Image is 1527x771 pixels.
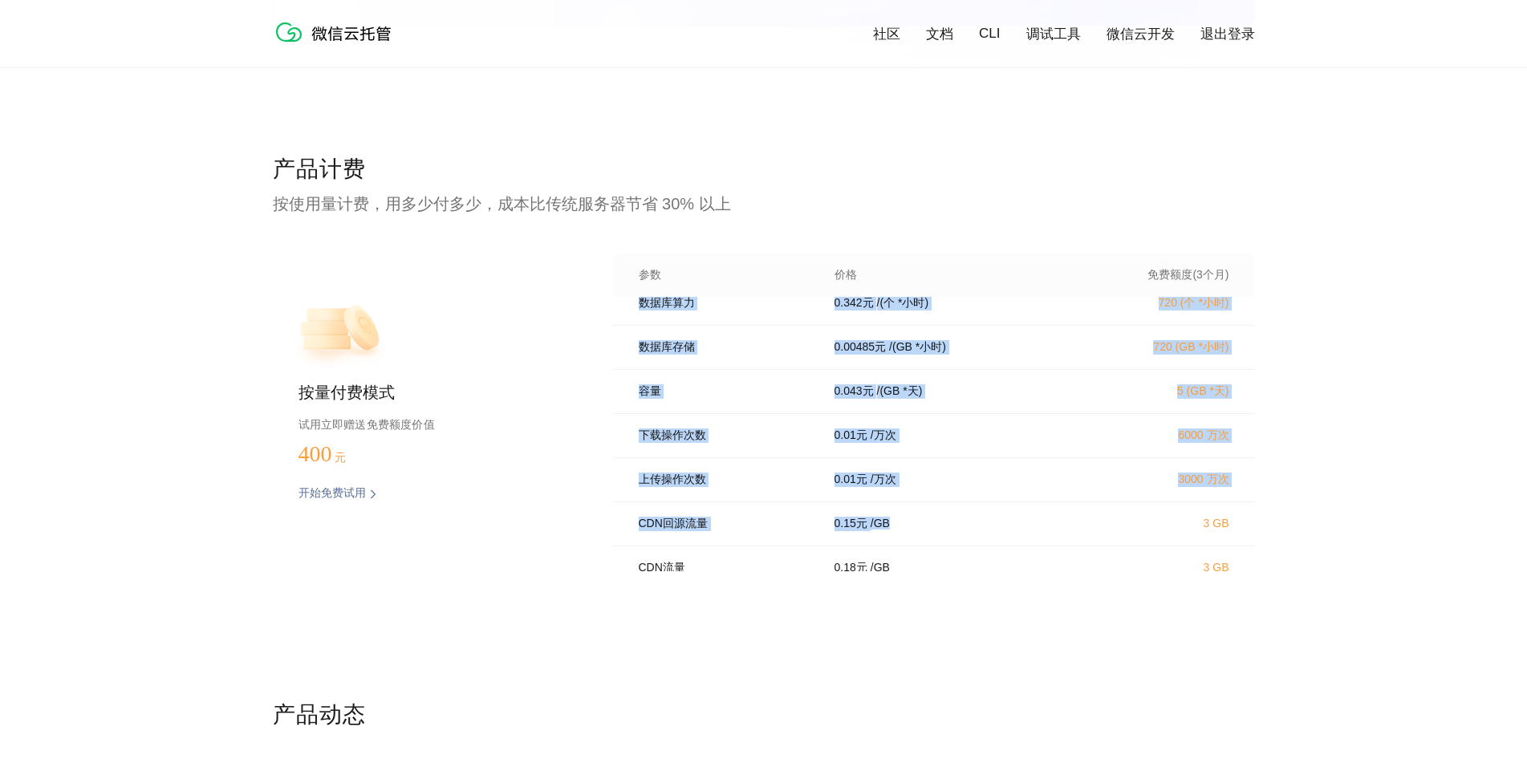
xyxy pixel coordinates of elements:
[979,26,1000,42] a: CLI
[873,25,900,43] a: 社区
[835,428,867,443] p: 0.01 元
[877,296,929,310] p: / (个 *小时)
[835,296,874,310] p: 0.342 元
[1088,384,1229,399] p: 5 (GB *天)
[335,452,346,464] span: 元
[835,268,857,282] p: 价格
[926,25,953,43] a: 文档
[273,700,1255,732] p: 产品动态
[1088,428,1229,443] p: 6000 万次
[639,296,812,310] p: 数据库算力
[877,384,923,399] p: / (GB *天)
[835,473,867,487] p: 0.01 元
[835,384,874,399] p: 0.043 元
[871,517,890,531] p: / GB
[298,414,562,435] p: 试用立即赠送免费额度价值
[1026,25,1081,43] a: 调试工具
[1088,473,1229,487] p: 3000 万次
[273,193,1255,215] p: 按使用量计费，用多少付多少，成本比传统服务器节省 30% 以上
[639,517,812,531] p: CDN回源流量
[639,340,812,355] p: 数据库存储
[273,37,401,51] a: 微信云托管
[1088,340,1229,355] p: 720 (GB *小时)
[273,154,1255,186] p: 产品计费
[1088,561,1229,574] p: 3 GB
[871,561,890,575] p: / GB
[298,382,562,404] p: 按量付费模式
[1088,296,1229,310] p: 720 (个 *小时)
[298,486,366,502] p: 开始免费试用
[1200,25,1255,43] a: 退出登录
[871,428,896,443] p: / 万次
[639,561,812,575] p: CDN流量
[1088,268,1229,282] p: 免费额度(3个月)
[298,441,379,467] p: 400
[1088,517,1229,530] p: 3 GB
[639,428,812,443] p: 下载操作次数
[871,473,896,487] p: / 万次
[835,340,887,355] p: 0.00485 元
[639,384,812,399] p: 容量
[1107,25,1175,43] a: 微信云开发
[835,561,867,575] p: 0.18 元
[889,340,946,355] p: / (GB *小时)
[835,517,867,531] p: 0.15 元
[273,16,401,48] img: 微信云托管
[639,268,812,282] p: 参数
[639,473,812,487] p: 上传操作次数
